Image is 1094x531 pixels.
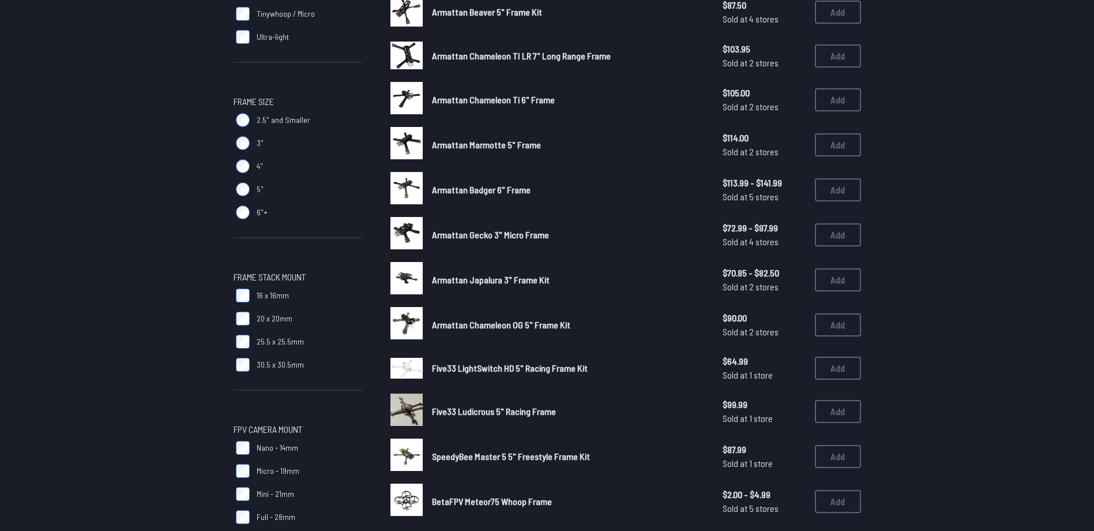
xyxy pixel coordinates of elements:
[390,82,423,118] a: image
[236,464,250,478] input: Micro - 19mm
[432,319,570,330] span: Armattan Chameleon OG 5" Frame Kit
[723,235,806,249] span: Sold at 4 stores
[236,487,250,501] input: Mini - 21mm
[236,182,250,196] input: 5"
[723,131,806,145] span: $114.00
[432,138,704,152] a: Armattan Marmotte 5" Frame
[432,318,704,332] a: Armattan Chameleon OG 5" Frame Kit
[815,445,861,468] button: Add
[432,274,550,285] span: Armattan Japalura 3" Frame Kit
[432,406,556,417] span: Five33 Ludicrous 5" Racing Frame
[723,12,806,26] span: Sold at 4 stores
[390,217,423,253] a: image
[815,268,861,291] button: Add
[432,405,704,418] a: Five33 Ludicrous 5" Racing Frame
[432,50,611,61] span: Armattan Chameleon TI LR 7" Long Range Frame
[236,312,250,326] input: 20 x 20mm
[723,86,806,100] span: $105.00
[723,443,806,457] span: $87.99
[815,223,861,246] button: Add
[723,311,806,325] span: $90.00
[432,495,704,508] a: BetaFPV Meteor75 Whoop Frame
[723,190,806,204] span: Sold at 5 stores
[390,439,423,471] img: image
[257,290,289,301] span: 16 x 16mm
[390,358,423,379] img: image
[390,39,423,73] a: image
[815,313,861,336] button: Add
[432,229,549,240] span: Armattan Gecko 3" Micro Frame
[236,159,250,173] input: 4"
[257,184,264,195] span: 5"
[432,139,541,150] span: Armattan Marmotte 5" Frame
[723,398,806,412] span: $99.99
[723,221,806,235] span: $72.99 - $97.99
[723,266,806,280] span: $70.85 - $82.50
[236,510,250,524] input: Full - 28mm
[236,136,250,150] input: 3"
[257,160,263,172] span: 4"
[390,172,423,204] img: image
[432,183,704,197] a: Armattan Badger 6" Frame
[432,5,704,19] a: Armattan Beaver 5" Frame Kit
[723,368,806,382] span: Sold at 1 store
[432,362,588,373] span: Five33 LightSwitch HD 5" Racing Frame Kit
[234,270,306,284] span: Frame Stack Mount
[257,114,310,126] span: 2.5" and Smaller
[390,42,423,69] img: image
[390,307,423,339] img: image
[257,488,294,500] span: Mini - 21mm
[236,335,250,349] input: 25.5 x 25.5mm
[432,94,555,105] span: Armattan Chameleon Ti 6" Frame
[257,359,304,371] span: 30.5 x 30.5mm
[723,56,806,70] span: Sold at 2 stores
[723,325,806,339] span: Sold at 2 stores
[723,488,806,502] span: $2.00 - $4.99
[236,7,250,21] input: Tinywhoop / Micro
[390,217,423,249] img: image
[390,439,423,474] a: image
[236,205,250,219] input: 6"+
[390,394,423,426] img: image
[723,412,806,425] span: Sold at 1 store
[257,31,289,43] span: Ultra-light
[236,358,250,372] input: 30.5 x 30.5mm
[390,394,423,429] a: image
[236,441,250,455] input: Nano - 14mm
[390,352,423,384] a: image
[723,280,806,294] span: Sold at 2 stores
[815,357,861,380] button: Add
[723,100,806,114] span: Sold at 2 stores
[257,511,295,523] span: Full - 28mm
[815,178,861,201] button: Add
[723,176,806,190] span: $113.99 - $141.99
[815,88,861,111] button: Add
[236,289,250,302] input: 16 x 16mm
[432,93,704,107] a: Armattan Chameleon Ti 6" Frame
[234,422,302,436] span: FPV Camera Mount
[815,133,861,156] button: Add
[815,44,861,68] button: Add
[432,49,704,63] a: Armattan Chameleon TI LR 7" Long Range Frame
[390,172,423,208] a: image
[390,307,423,343] a: image
[257,442,298,454] span: Nano - 14mm
[390,484,423,519] a: image
[234,95,274,109] span: Frame Size
[723,145,806,159] span: Sold at 2 stores
[257,207,268,218] span: 6"+
[432,450,704,463] a: SpeedyBee Master 5 5" Freestyle Frame Kit
[815,1,861,24] button: Add
[390,127,423,159] img: image
[432,273,704,287] a: Armattan Japalura 3" Frame Kit
[432,451,590,462] span: SpeedyBee Master 5 5" Freestyle Frame Kit
[432,6,542,17] span: Armattan Beaver 5" Frame Kit
[723,457,806,470] span: Sold at 1 store
[815,400,861,423] button: Add
[390,127,423,163] a: image
[257,313,292,324] span: 20 x 20mm
[432,496,552,507] span: BetaFPV Meteor75 Whoop Frame
[390,262,423,294] img: image
[257,137,264,149] span: 3"
[723,502,806,515] span: Sold at 5 stores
